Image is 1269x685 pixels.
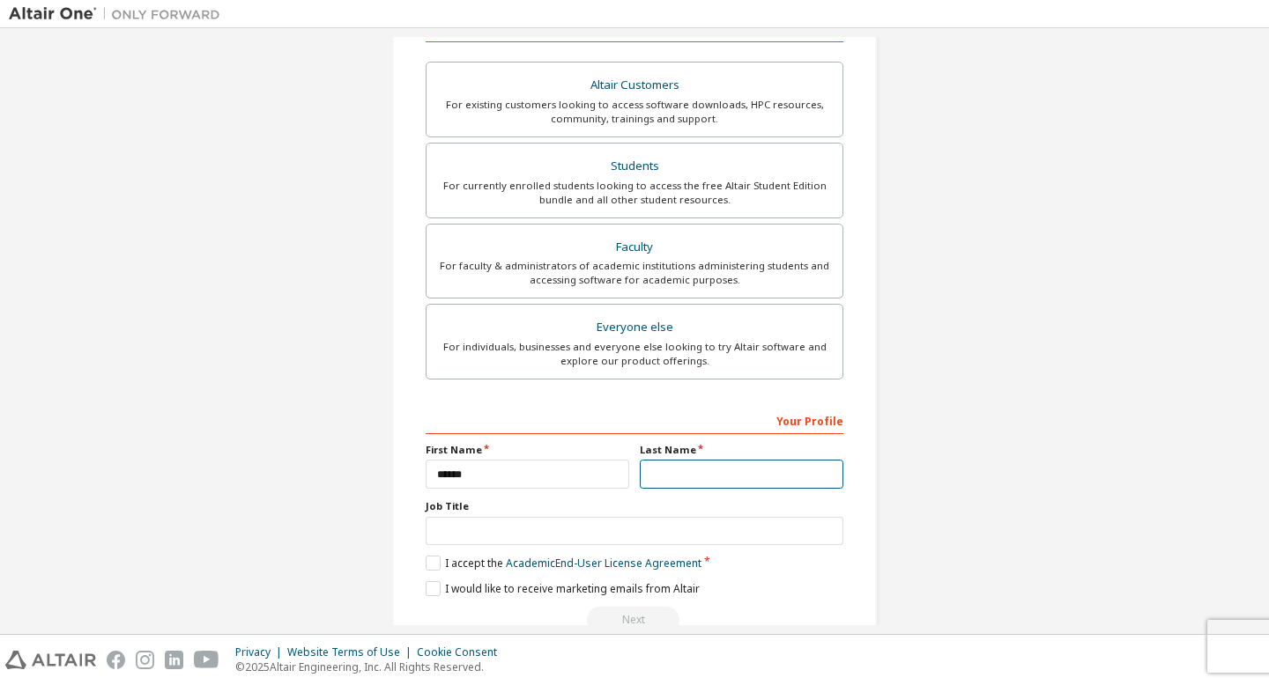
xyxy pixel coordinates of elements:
[107,651,125,669] img: facebook.svg
[437,98,832,126] div: For existing customers looking to access software downloads, HPC resources, community, trainings ...
[417,645,508,659] div: Cookie Consent
[437,73,832,98] div: Altair Customers
[426,581,700,596] label: I would like to receive marketing emails from Altair
[437,259,832,287] div: For faculty & administrators of academic institutions administering students and accessing softwa...
[437,235,832,260] div: Faculty
[426,499,843,513] label: Job Title
[426,607,843,633] div: Read and acccept EULA to continue
[437,315,832,340] div: Everyone else
[426,556,701,571] label: I accept the
[437,340,832,368] div: For individuals, businesses and everyone else looking to try Altair software and explore our prod...
[640,443,843,457] label: Last Name
[506,556,701,571] a: Academic End-User License Agreement
[426,443,629,457] label: First Name
[437,154,832,179] div: Students
[426,406,843,434] div: Your Profile
[9,5,229,23] img: Altair One
[235,659,508,674] p: © 2025 Altair Engineering, Inc. All Rights Reserved.
[136,651,154,669] img: instagram.svg
[165,651,183,669] img: linkedin.svg
[5,651,96,669] img: altair_logo.svg
[437,179,832,207] div: For currently enrolled students looking to access the free Altair Student Edition bundle and all ...
[287,645,417,659] div: Website Terms of Use
[235,645,287,659] div: Privacy
[194,651,219,669] img: youtube.svg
